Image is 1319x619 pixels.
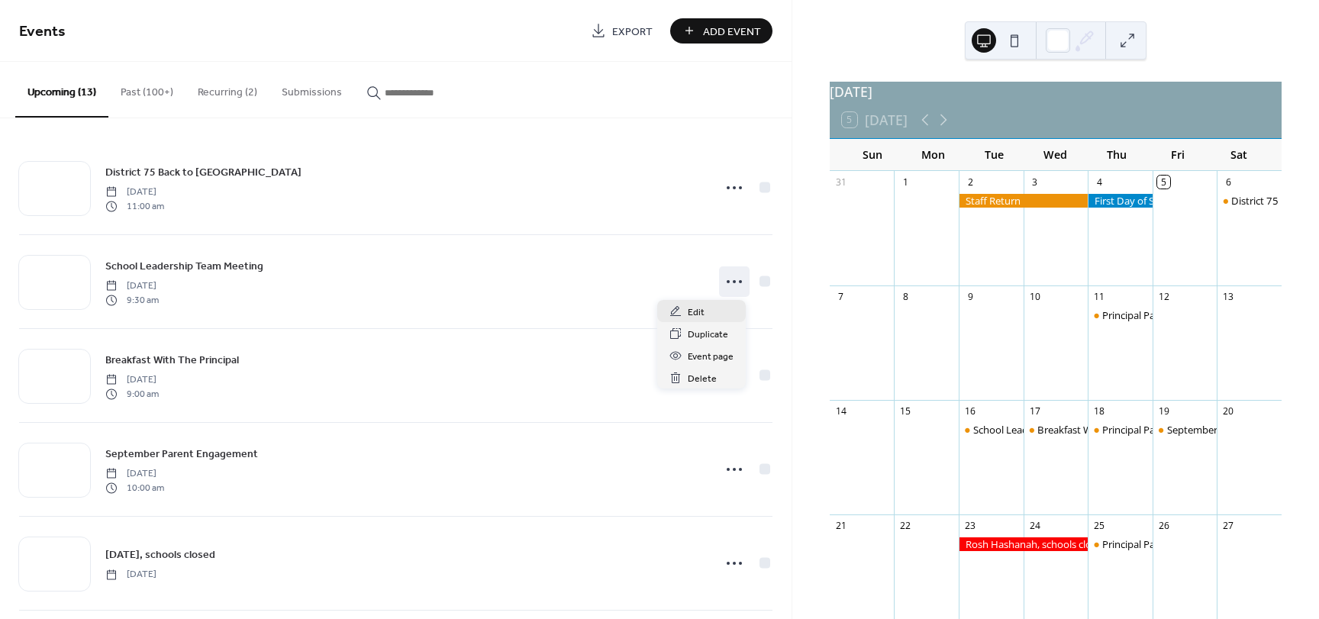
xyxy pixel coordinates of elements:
span: District 75 Back to [GEOGRAPHIC_DATA] [105,165,302,181]
span: [DATE] [105,467,164,481]
div: 23 [964,519,977,532]
div: Principal Parent Partnership [1088,308,1153,322]
button: Recurring (2) [185,62,269,116]
div: 17 [1028,405,1041,418]
span: Breakfast With The Principal [105,353,239,369]
span: Edit [688,305,705,321]
div: Thu [1086,139,1147,170]
a: September Parent Engagement [105,445,258,463]
div: 22 [899,519,912,532]
div: 13 [1222,290,1235,303]
span: 9:30 am [105,293,159,307]
div: Mon [903,139,964,170]
span: [DATE] [105,279,159,293]
button: Submissions [269,62,354,116]
div: Staff Return [959,194,1088,208]
div: Fri [1147,139,1208,170]
a: School Leadership Team Meeting [105,257,263,275]
div: 1 [899,176,912,189]
div: Principal Parent Partnership [1088,537,1153,551]
div: Breakfast With The Principal [1024,423,1088,437]
button: Add Event [670,18,772,44]
div: 20 [1222,405,1235,418]
div: Rosh Hashanah, schools closed [959,537,1088,551]
div: 7 [834,290,847,303]
span: September Parent Engagement [105,447,258,463]
div: 25 [1093,519,1106,532]
div: 24 [1028,519,1041,532]
a: [DATE], schools closed [105,546,215,563]
div: School Leadership Team Meeting [959,423,1024,437]
div: 4 [1093,176,1106,189]
span: 9:00 am [105,387,159,401]
div: 15 [899,405,912,418]
div: [DATE] [830,82,1282,102]
a: Export [579,18,664,44]
a: District 75 Back to [GEOGRAPHIC_DATA] [105,163,302,181]
span: School Leadership Team Meeting [105,259,263,275]
div: 6 [1222,176,1235,189]
div: School Leadership Team Meeting [973,423,1124,437]
div: 2 [964,176,977,189]
button: Past (100+) [108,62,185,116]
button: Upcoming (13) [15,62,108,118]
span: 10:00 am [105,481,164,495]
div: Principal Parent Partnership [1088,423,1153,437]
span: [DATE] [105,568,156,582]
span: [DATE], schools closed [105,547,215,563]
div: September Parent Engagement [1153,423,1217,437]
span: Delete [688,371,717,387]
span: [DATE] [105,185,164,199]
span: Events [19,17,66,47]
div: 31 [834,176,847,189]
span: Add Event [703,24,761,40]
div: Breakfast With The Principal [1037,423,1165,437]
div: Principal Parent Partnership [1102,423,1230,437]
div: 19 [1157,405,1170,418]
div: First Day of School 2025 - 2026 [1088,194,1153,208]
div: 21 [834,519,847,532]
div: 14 [834,405,847,418]
div: 9 [964,290,977,303]
div: 8 [899,290,912,303]
div: 11 [1093,290,1106,303]
span: 11:00 am [105,199,164,213]
div: September Parent Engagement [1167,423,1310,437]
div: Wed [1025,139,1086,170]
div: Sun [842,139,903,170]
div: 5 [1157,176,1170,189]
div: Principal Parent Partnership [1102,537,1230,551]
span: [DATE] [105,373,159,387]
div: 10 [1028,290,1041,303]
div: 26 [1157,519,1170,532]
div: District 75 Back to School Bash [1217,194,1282,208]
div: 27 [1222,519,1235,532]
div: 12 [1157,290,1170,303]
span: Event page [688,349,734,365]
span: Duplicate [688,327,728,343]
span: Export [612,24,653,40]
div: Sat [1208,139,1269,170]
a: Breakfast With The Principal [105,351,239,369]
div: Tue [964,139,1025,170]
div: Principal Parent Partnership [1102,308,1230,322]
div: 16 [964,405,977,418]
div: 18 [1093,405,1106,418]
div: 3 [1028,176,1041,189]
